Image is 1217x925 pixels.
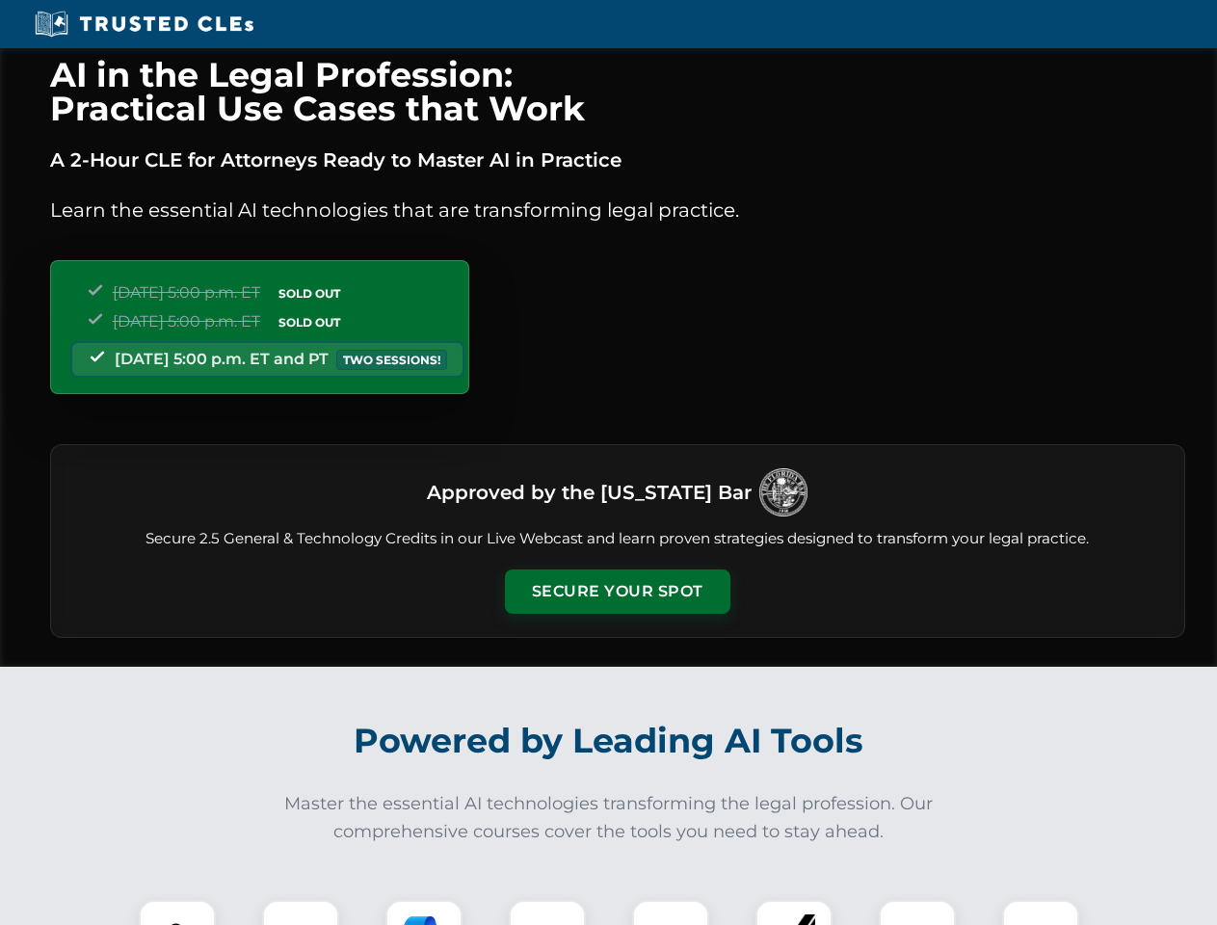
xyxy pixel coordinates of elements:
h1: AI in the Legal Profession: Practical Use Cases that Work [50,58,1185,125]
span: SOLD OUT [272,283,347,304]
img: Logo [759,468,807,516]
span: [DATE] 5:00 p.m. ET [113,283,260,302]
p: Secure 2.5 General & Technology Credits in our Live Webcast and learn proven strategies designed ... [74,528,1161,550]
button: Secure Your Spot [505,569,730,614]
h2: Powered by Leading AI Tools [75,707,1143,775]
span: [DATE] 5:00 p.m. ET [113,312,260,330]
p: A 2-Hour CLE for Attorneys Ready to Master AI in Practice [50,145,1185,175]
p: Master the essential AI technologies transforming the legal profession. Our comprehensive courses... [272,790,946,846]
span: SOLD OUT [272,312,347,332]
h3: Approved by the [US_STATE] Bar [427,475,752,510]
img: Trusted CLEs [29,10,259,39]
p: Learn the essential AI technologies that are transforming legal practice. [50,195,1185,225]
